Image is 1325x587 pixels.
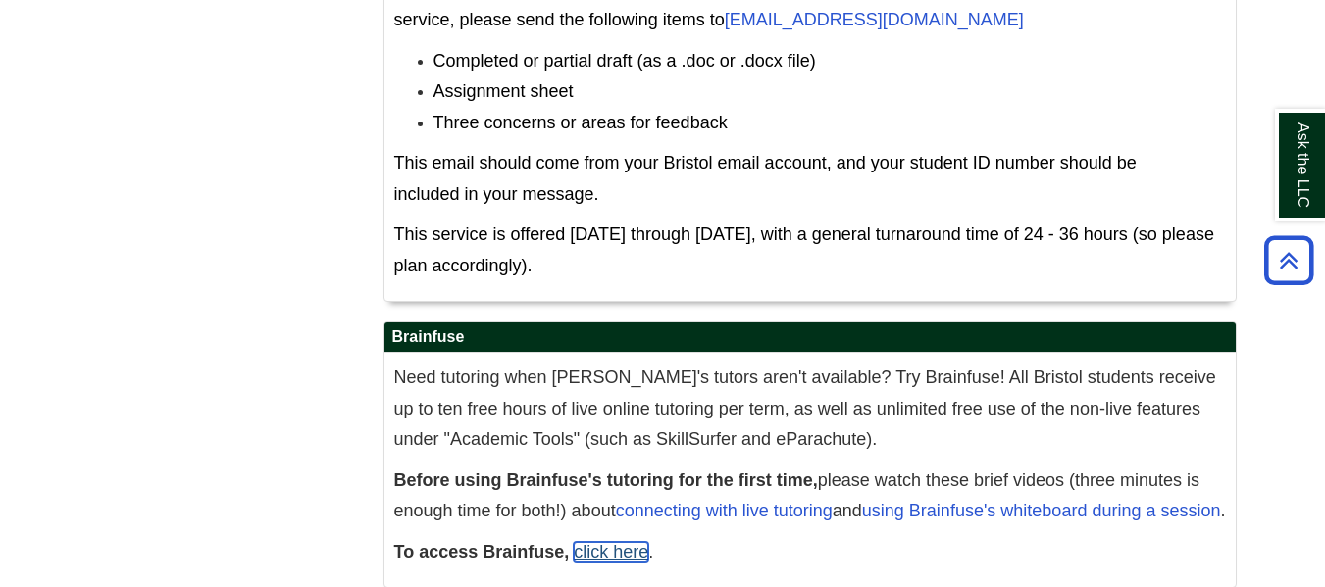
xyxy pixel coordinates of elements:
span: Need tutoring when [PERSON_NAME]'s tutors aren't available? Try Brainfuse! All Bristol students r... [394,367,1216,449]
span: Completed or partial draft (as a .doc or .docx file) [433,51,816,71]
h2: Brainfuse [384,322,1236,353]
span: Assignment sheet [433,81,574,101]
a: Back to Top [1257,247,1320,273]
a: [EMAIL_ADDRESS][DOMAIN_NAME] [725,10,1024,29]
a: connecting with live tutoring [616,501,833,520]
span: Three concerns or areas for feedback [433,113,728,132]
strong: To access Brainfuse, [394,542,570,562]
strong: Before using Brainfuse's tutoring for the first time, [394,470,818,490]
a: click here [574,542,648,562]
span: . [394,542,654,562]
span: please watch these brief videos (three minutes is enough time for both!) about and . [394,470,1226,521]
span: This email should come from your Bristol email account, and your student ID number should be incl... [394,153,1137,204]
a: using Brainfuse's whiteboard during a session [862,501,1221,520]
span: This service is offered [DATE] through [DATE], with a general turnaround time of 24 - 36 hours (s... [394,224,1214,275]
